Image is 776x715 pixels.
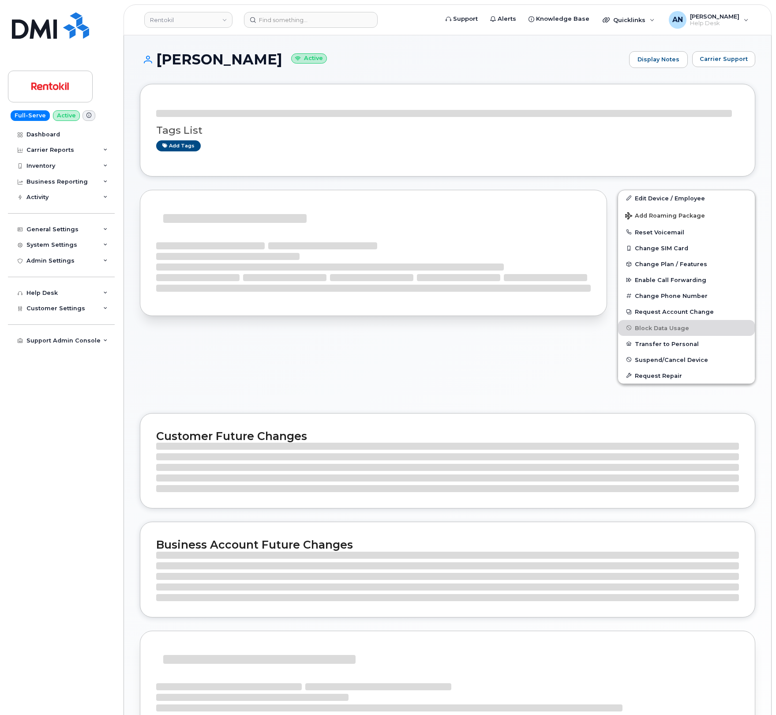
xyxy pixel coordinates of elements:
a: Edit Device / Employee [618,190,755,206]
h2: Customer Future Changes [156,429,739,443]
span: Change Plan / Features [635,261,707,267]
button: Change Phone Number [618,288,755,304]
button: Carrier Support [692,51,755,67]
button: Block Data Usage [618,320,755,336]
button: Transfer to Personal [618,336,755,352]
button: Enable Call Forwarding [618,272,755,288]
h1: [PERSON_NAME] [140,52,625,67]
button: Change Plan / Features [618,256,755,272]
button: Change SIM Card [618,240,755,256]
button: Suspend/Cancel Device [618,352,755,368]
span: Carrier Support [700,55,748,63]
a: Add tags [156,140,201,151]
h3: Tags List [156,125,739,136]
h2: Business Account Future Changes [156,538,739,551]
span: Suspend/Cancel Device [635,356,708,363]
a: Display Notes [629,51,688,68]
span: Add Roaming Package [625,212,705,221]
span: Enable Call Forwarding [635,277,706,283]
button: Add Roaming Package [618,206,755,224]
button: Request Repair [618,368,755,384]
button: Request Account Change [618,304,755,320]
small: Active [291,53,327,64]
button: Reset Voicemail [618,224,755,240]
